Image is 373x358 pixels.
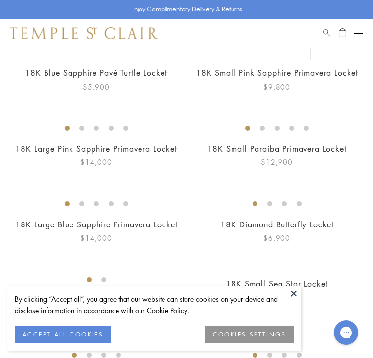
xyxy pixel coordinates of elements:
button: Open navigation [354,27,363,39]
a: 18K Small Pink Sapphire Primavera Locket [196,67,358,78]
a: 18K Small Sea Star Locket [226,278,328,289]
span: $14,000 [80,232,112,244]
img: Temple St. Clair [10,27,158,39]
button: COOKIES SETTINGS [205,326,294,343]
span: $12,900 [261,157,293,168]
a: 18K Large Pink Sapphire Primavera Locket [15,143,177,154]
span: $9,800 [263,81,290,92]
a: Open Shopping Bag [339,27,346,39]
a: 18K Small Paraiba Primavera Locket [207,143,347,154]
iframe: Gorgias live chat messenger [329,317,363,348]
span: $6,900 [263,232,290,244]
a: 18K Diamond Butterfly Locket [220,219,334,230]
a: 18K Blue Sapphire Pavé Turtle Locket [25,67,167,78]
span: $14,000 [80,157,112,168]
span: $5,900 [83,81,110,92]
button: ACCEPT ALL COOKIES [15,326,111,343]
a: 18K Large Blue Sapphire Primavera Locket [15,219,178,230]
a: Search [323,27,330,39]
div: By clicking “Accept all”, you agree that our website can store cookies on your device and disclos... [15,293,294,316]
p: Enjoy Complimentary Delivery & Returns [131,4,242,14]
